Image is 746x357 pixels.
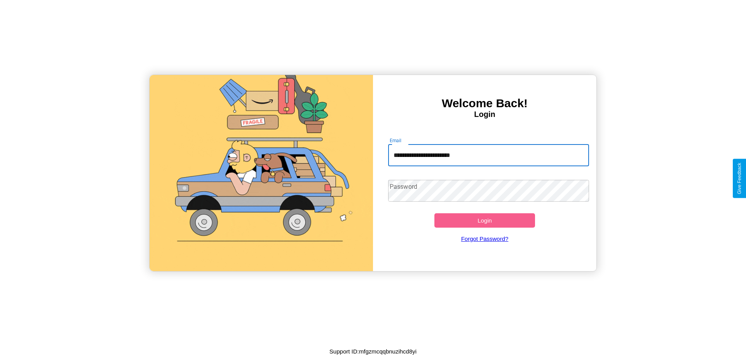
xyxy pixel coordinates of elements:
[373,110,596,119] h4: Login
[150,75,373,271] img: gif
[329,346,417,357] p: Support ID: mfgzmcqqbnuzihcd8yi
[390,137,402,144] label: Email
[373,97,596,110] h3: Welcome Back!
[384,228,586,250] a: Forgot Password?
[737,163,742,194] div: Give Feedback
[434,213,535,228] button: Login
